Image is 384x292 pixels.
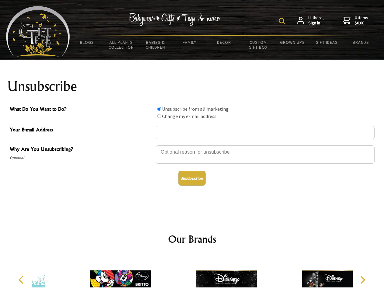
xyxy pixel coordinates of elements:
a: All Plants Collection [104,36,139,54]
a: Grown Ups [275,36,310,49]
span: 0 items [355,15,368,26]
label: Unsubscribe from all marketing [162,106,229,112]
button: Unsubscribe [178,171,206,186]
input: What Do You Want to Do? [157,107,161,111]
a: Gift Ideas [310,36,344,49]
img: Babyware - Gifts - Toys and more... [6,6,70,57]
strong: Sign in [308,20,324,26]
button: Previous [15,273,29,287]
a: Hi there,Sign in [297,15,324,26]
span: Hi there, [308,15,324,26]
a: Decor [207,36,241,49]
h1: Unsubscribe [7,79,377,94]
img: product search [279,18,285,24]
img: Babywear - Gifts - Toys & more [129,13,220,26]
a: Custom Gift Box [241,36,275,54]
a: Brands [344,36,378,49]
span: Optional [10,154,153,162]
a: Babies & Children [138,36,173,54]
span: What Do You Want to Do? [10,105,153,114]
a: Family [173,36,207,49]
label: Change my e-mail address [162,113,216,119]
span: Why Are You Unsubscribing? [10,145,153,154]
button: Next [356,273,369,287]
input: What Do You Want to Do? [157,114,161,118]
input: Your E-mail Address [156,126,375,139]
a: BLOGS [70,36,104,49]
h2: Our Brands [12,232,372,246]
textarea: Why Are You Unsubscribing? [156,145,375,164]
strong: $0.00 [355,20,368,26]
a: 0 items$0.00 [343,15,368,26]
span: Your E-mail Address [10,126,153,135]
